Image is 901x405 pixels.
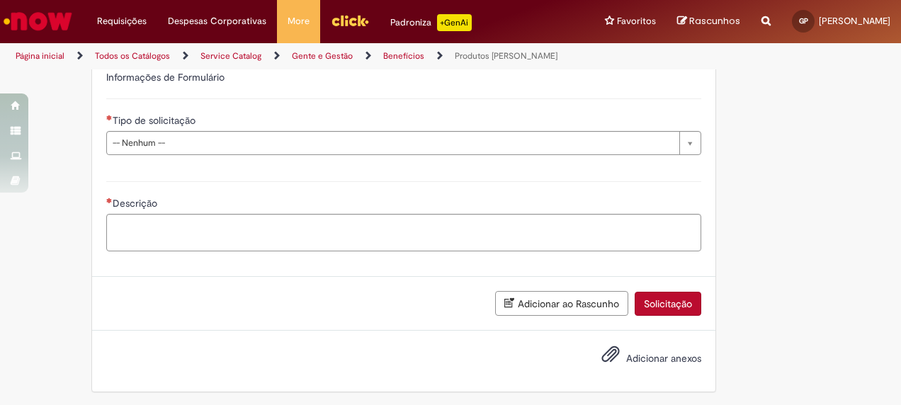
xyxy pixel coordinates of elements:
span: Favoritos [617,14,656,28]
a: Página inicial [16,50,64,62]
span: Necessários [106,198,113,203]
img: ServiceNow [1,7,74,35]
p: +GenAi [437,14,472,31]
span: Descrição [113,197,160,210]
ul: Trilhas de página [11,43,590,69]
button: Solicitação [635,292,701,316]
a: Benefícios [383,50,424,62]
span: Adicionar anexos [626,352,701,365]
a: Rascunhos [677,15,740,28]
button: Adicionar ao Rascunho [495,291,628,316]
label: Informações de Formulário [106,71,225,84]
span: Rascunhos [689,14,740,28]
textarea: Descrição [106,214,701,251]
span: -- Nenhum -- [113,132,672,154]
button: Adicionar anexos [598,341,623,374]
span: [PERSON_NAME] [819,15,890,27]
span: More [288,14,310,28]
span: GP [799,16,808,25]
a: Produtos [PERSON_NAME] [455,50,557,62]
a: Service Catalog [200,50,261,62]
a: Gente e Gestão [292,50,353,62]
a: Todos os Catálogos [95,50,170,62]
span: Tipo de solicitação [113,114,198,127]
span: Despesas Corporativas [168,14,266,28]
span: Requisições [97,14,147,28]
div: Padroniza [390,14,472,31]
span: Necessários [106,115,113,120]
img: click_logo_yellow_360x200.png [331,10,369,31]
